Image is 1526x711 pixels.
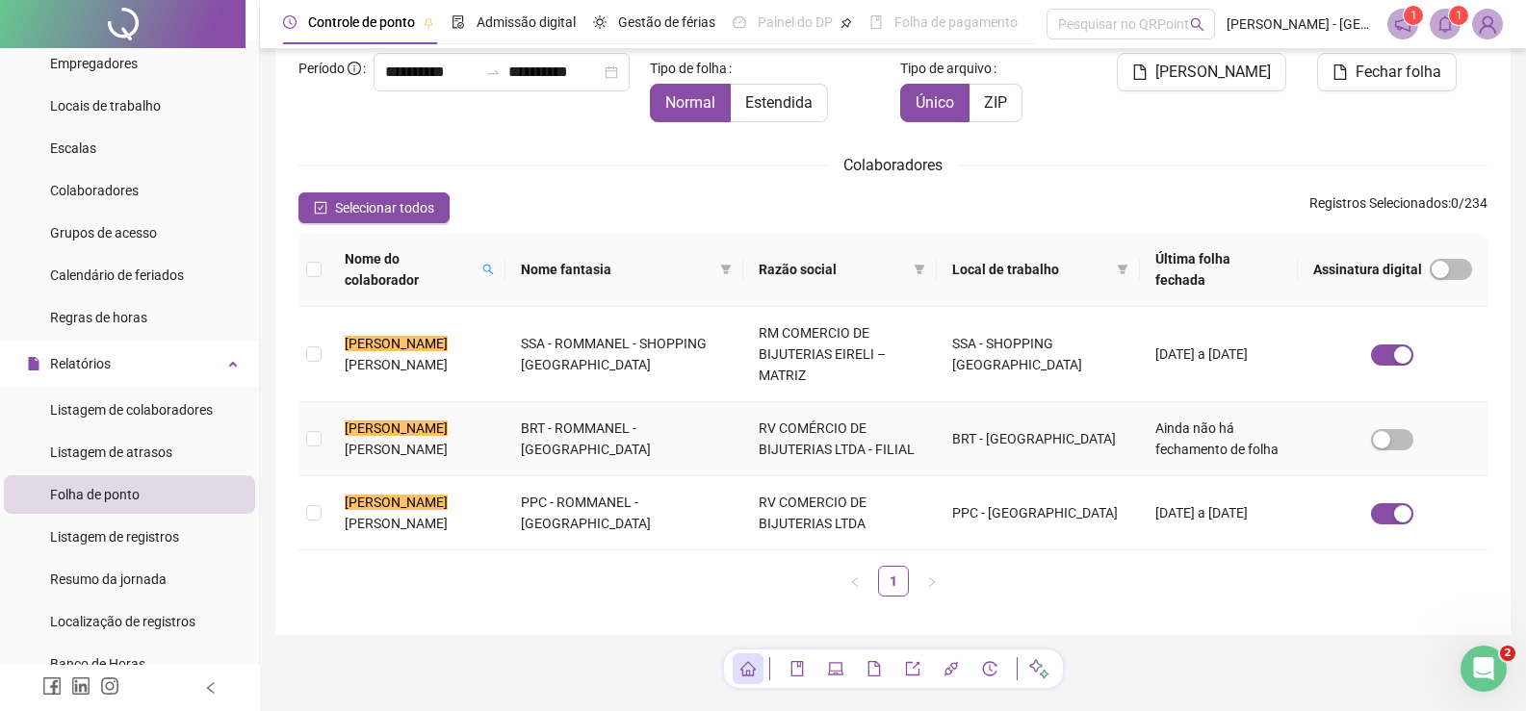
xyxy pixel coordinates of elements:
button: right [917,566,947,597]
span: right [926,576,938,588]
span: search [1190,17,1204,32]
span: instagram [100,676,119,696]
span: Listagem de registros [50,529,179,545]
span: left [849,576,861,588]
span: pushpin [841,17,852,29]
span: Calendário de feriados [50,267,184,283]
span: : 0 / 234 [1309,192,1487,223]
span: Estendida [745,93,813,112]
span: home [740,661,756,676]
span: [PERSON_NAME] [345,357,448,372]
span: dashboard [733,15,746,29]
span: Regras de horas [50,310,147,325]
span: Folha de ponto [50,487,140,502]
iframe: Intercom live chat [1461,646,1507,692]
span: Tipo de arquivo [900,58,992,79]
span: pushpin [423,17,434,29]
span: filter [716,255,736,284]
span: Folha de pagamento [894,14,1018,30]
td: SSA - SHOPPING [GEOGRAPHIC_DATA] [937,307,1140,402]
span: Escalas [50,140,96,156]
mark: [PERSON_NAME] [345,336,448,351]
span: filter [720,264,732,275]
td: BRT - [GEOGRAPHIC_DATA] [937,402,1140,476]
td: PPC - ROMMANEL - [GEOGRAPHIC_DATA] [505,476,743,550]
td: RV COMERCIO DE BIJUTERIAS LTDA [743,476,937,550]
span: bell [1436,15,1454,33]
span: 1 [1456,9,1462,22]
span: Banco de Horas [50,656,145,672]
span: Razão social [759,259,906,280]
td: [DATE] a [DATE] [1140,307,1298,402]
button: [PERSON_NAME] [1117,53,1286,91]
span: search [478,244,498,294]
span: Registros Selecionados [1309,195,1448,211]
span: 2 [1500,646,1515,661]
span: Resumo da jornada [50,571,167,587]
span: Ainda não há fechamento de folha [1155,420,1279,457]
span: swap-right [485,64,501,80]
span: Local de trabalho [952,259,1109,280]
span: [PERSON_NAME] [345,516,448,531]
td: [DATE] a [DATE] [1140,476,1298,550]
span: Assinatura digital [1313,259,1422,280]
button: left [840,566,870,597]
span: Tipo de folha [650,58,727,79]
span: Grupos de acesso [50,225,157,241]
span: ZIP [984,93,1007,112]
span: to [485,64,501,80]
span: Fechar folha [1356,61,1441,84]
span: Empregadores [50,56,138,71]
span: Nome do colaborador [345,248,475,291]
li: Próxima página [917,566,947,597]
td: RV COMÉRCIO DE BIJUTERIAS LTDA - FILIAL [743,402,937,476]
span: Admissão digital [477,14,576,30]
span: sun [593,15,607,29]
img: 82688 [1473,10,1502,38]
li: Página anterior [840,566,870,597]
span: Normal [665,93,715,112]
span: left [204,681,218,695]
sup: 1 [1404,6,1423,25]
span: notification [1394,15,1411,33]
td: PPC - [GEOGRAPHIC_DATA] [937,476,1140,550]
span: Controle de ponto [308,14,415,30]
span: Localização de registros [50,614,195,629]
span: file [1332,64,1348,80]
span: file-done [452,15,465,29]
span: [PERSON_NAME] [1155,61,1271,84]
span: book [789,661,805,676]
span: filter [1117,264,1128,275]
span: Colaboradores [843,156,943,174]
button: Selecionar todos [298,192,450,223]
td: BRT - ROMMANEL - [GEOGRAPHIC_DATA] [505,402,743,476]
span: file [1132,64,1148,80]
span: 1 [1410,9,1417,22]
span: laptop [828,661,843,676]
th: Última folha fechada [1140,233,1298,307]
span: Selecionar todos [335,197,434,218]
span: facebook [42,676,62,696]
span: Listagem de colaboradores [50,402,213,418]
span: Painel do DP [758,14,833,30]
span: history [982,661,997,676]
li: 1 [878,566,909,597]
span: Único [916,93,954,112]
span: search [482,264,494,275]
mark: [PERSON_NAME] [345,420,448,436]
td: RM COMERCIO DE BIJUTERIAS EIRELI – MATRIZ [743,307,937,402]
span: Colaboradores [50,183,139,198]
span: Listagem de atrasos [50,444,172,460]
a: 1 [879,567,908,596]
span: check-square [314,201,327,215]
span: filter [1113,255,1132,284]
span: Relatórios [50,356,111,371]
mark: [PERSON_NAME] [345,495,448,510]
td: SSA - ROMMANEL - SHOPPING [GEOGRAPHIC_DATA] [505,307,743,402]
span: clock-circle [283,15,297,29]
span: Nome fantasia [521,259,712,280]
span: info-circle [348,62,361,75]
span: linkedin [71,676,91,696]
span: book [869,15,883,29]
span: Período [298,61,345,76]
